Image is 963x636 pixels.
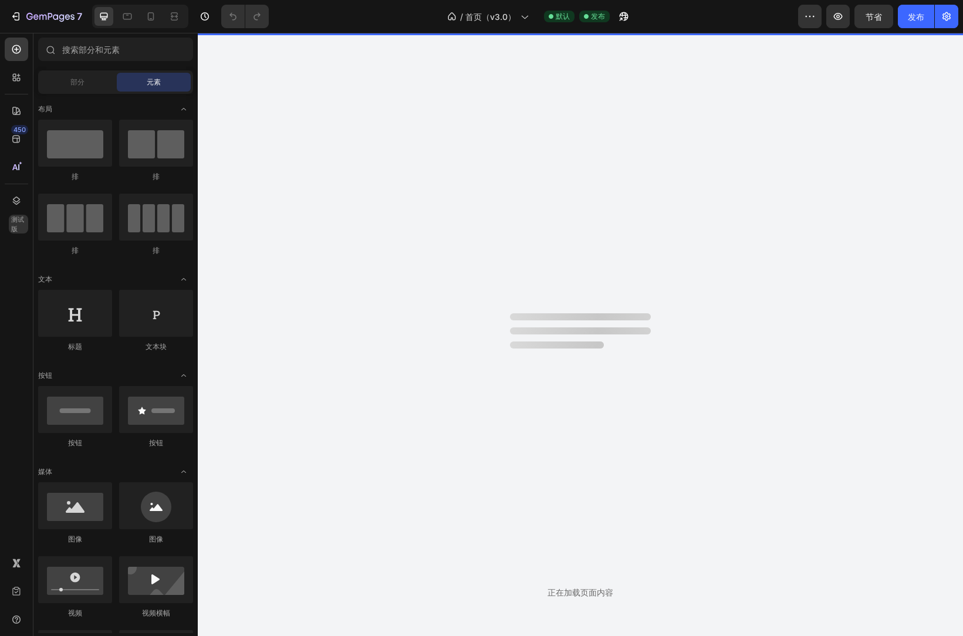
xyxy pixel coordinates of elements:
[174,366,193,385] span: 切换打开
[460,12,463,22] font: /
[146,342,167,351] font: 文本块
[38,38,193,61] input: 搜索部分和元素
[11,215,24,233] font: 测试版
[898,5,934,28] button: 发布
[70,77,85,86] font: 部分
[174,100,193,119] span: 切换打开
[147,77,161,86] font: 元素
[149,438,163,447] font: 按钮
[854,5,893,28] button: 节省
[68,534,82,543] font: 图像
[153,172,160,181] font: 排
[77,11,82,22] font: 7
[174,270,193,289] span: 切换打开
[465,12,516,22] font: 首页（v3.0）
[13,126,26,134] font: 450
[174,462,193,481] span: 切换打开
[68,608,82,617] font: 视频
[548,587,613,597] font: 正在加载页面内容
[149,534,163,543] font: 图像
[38,275,52,283] font: 文本
[68,342,82,351] font: 标题
[866,12,882,22] font: 节省
[591,12,605,21] font: 发布
[38,467,52,476] font: 媒体
[68,438,82,447] font: 按钮
[221,5,269,28] div: 撤消/重做
[5,5,87,28] button: 7
[72,246,79,255] font: 排
[908,12,924,22] font: 发布
[142,608,170,617] font: 视频横幅
[38,104,52,113] font: 布局
[556,12,570,21] font: 默认
[38,371,52,380] font: 按钮
[153,246,160,255] font: 排
[72,172,79,181] font: 排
